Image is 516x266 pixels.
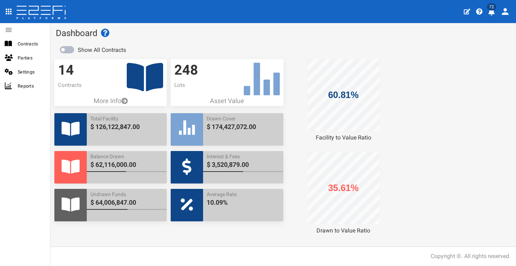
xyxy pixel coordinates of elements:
[287,134,399,142] div: Facility to Value Ratio
[90,122,163,132] span: $ 126,122,847.00
[58,63,163,78] h3: 14
[207,160,279,169] span: $ 3,520,879.00
[18,40,44,48] span: Contracts
[431,252,511,261] div: Copyright ©. All rights reserved.
[171,96,283,106] p: Asset Value
[174,81,279,89] p: Lots
[287,227,399,235] div: Drawn to Value Ratio
[18,68,44,76] span: Settings
[207,198,279,207] span: 10.09%
[90,191,163,198] span: Undrawn Funds
[18,54,44,62] span: Parties
[78,46,126,54] label: Show All Contracts
[207,153,279,160] span: Interest & Fees
[207,115,279,122] span: Drawn Cover
[90,160,163,169] span: $ 62,116,000.00
[207,191,279,198] span: Average Rate
[90,115,163,122] span: Total Facility
[18,82,44,90] span: Reports
[56,28,511,38] h1: Dashboard
[58,81,163,89] p: Contracts
[174,63,279,78] h3: 248
[90,153,163,160] span: Balance Drawn
[90,198,163,207] span: $ 64,006,847.00
[54,96,167,106] a: More Info
[207,122,279,132] span: $ 174,427,072.00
